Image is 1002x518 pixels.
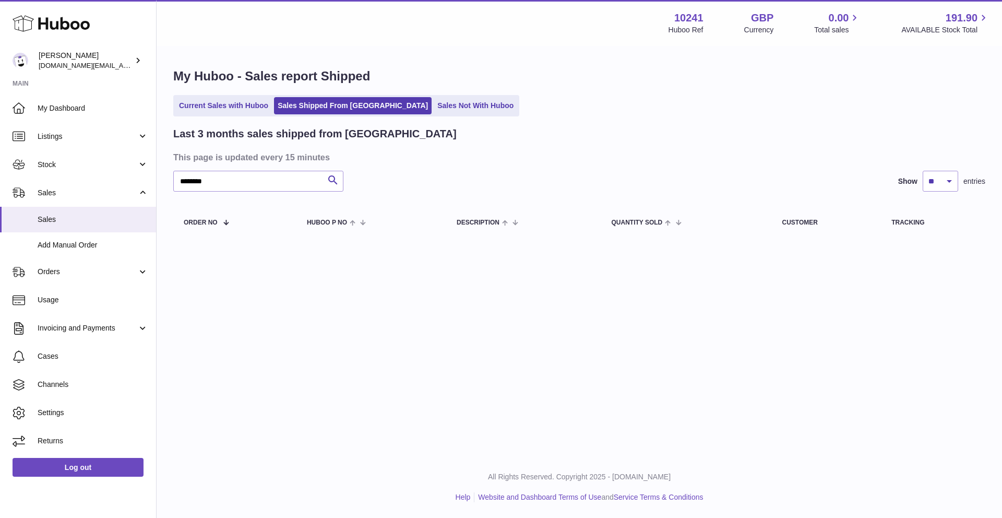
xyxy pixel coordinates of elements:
[38,267,137,277] span: Orders
[946,11,977,25] span: 191.90
[38,160,137,170] span: Stock
[13,53,28,68] img: londonaquatics.online@gmail.com
[474,492,703,502] li: and
[38,323,137,333] span: Invoicing and Payments
[307,219,347,226] span: Huboo P no
[898,176,917,186] label: Show
[173,127,457,141] h2: Last 3 months sales shipped from [GEOGRAPHIC_DATA]
[457,219,499,226] span: Description
[173,151,983,163] h3: This page is updated every 15 minutes
[434,97,517,114] a: Sales Not With Huboo
[814,11,861,35] a: 0.00 Total sales
[611,219,662,226] span: Quantity Sold
[669,25,703,35] div: Huboo Ref
[38,408,148,418] span: Settings
[829,11,849,25] span: 0.00
[38,240,148,250] span: Add Manual Order
[38,132,137,142] span: Listings
[614,493,703,501] a: Service Terms & Conditions
[38,215,148,225] span: Sales
[963,176,985,186] span: entries
[478,493,601,501] a: Website and Dashboard Terms of Use
[184,219,218,226] span: Order No
[38,188,137,198] span: Sales
[39,61,208,69] span: [DOMAIN_NAME][EMAIL_ADDRESS][DOMAIN_NAME]
[38,436,148,446] span: Returns
[38,351,148,361] span: Cases
[891,219,975,226] div: Tracking
[13,458,144,477] a: Log out
[456,493,471,501] a: Help
[38,380,148,390] span: Channels
[901,11,989,35] a: 191.90 AVAILABLE Stock Total
[173,68,985,85] h1: My Huboo - Sales report Shipped
[751,11,773,25] strong: GBP
[38,295,148,305] span: Usage
[38,103,148,113] span: My Dashboard
[274,97,432,114] a: Sales Shipped From [GEOGRAPHIC_DATA]
[175,97,272,114] a: Current Sales with Huboo
[814,25,861,35] span: Total sales
[165,472,994,482] p: All Rights Reserved. Copyright 2025 - [DOMAIN_NAME]
[901,25,989,35] span: AVAILABLE Stock Total
[39,51,133,70] div: [PERSON_NAME]
[782,219,870,226] div: Customer
[744,25,774,35] div: Currency
[674,11,703,25] strong: 10241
